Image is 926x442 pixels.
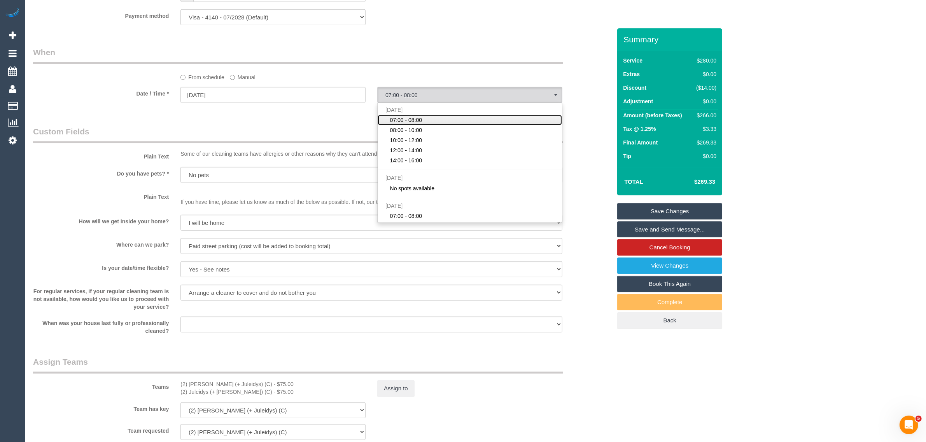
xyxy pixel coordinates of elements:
[623,152,631,160] label: Tip
[27,238,175,249] label: Where can we park?
[693,111,717,119] div: $266.00
[180,150,562,158] p: Some of our cleaning teams have allergies or other reasons why they can't attend homes withs pets.
[617,203,722,219] a: Save Changes
[623,125,656,133] label: Tax @ 1.25%
[180,190,562,206] p: If you have time, please let us know as much of the below as possible. If not, our team may need ...
[390,126,422,134] span: 08:00 - 10:00
[390,212,422,220] span: 07:00 - 08:00
[623,139,658,146] label: Final Amount
[623,57,642,64] label: Service
[180,75,186,80] input: From schedule
[27,317,175,335] label: When was your house last fully or professionally cleaned?
[624,178,643,185] strong: Total
[33,356,563,374] legend: Assign Teams
[377,380,415,397] button: Assign to
[385,175,403,181] span: [DATE]
[180,87,366,103] input: DD/MM/YYYY
[390,157,422,164] span: 14:00 - 16:00
[27,285,175,311] label: For regular services, if your regular cleaning team is not available, how would you like us to pr...
[693,57,717,64] div: $280.00
[693,125,717,133] div: $3.33
[390,136,422,144] span: 10:00 - 12:00
[390,116,422,124] span: 07:00 - 08:00
[180,380,366,388] div: 2 hours x $37.50/hour
[623,111,682,119] label: Amount (before Taxes)
[623,97,653,105] label: Adjustment
[5,8,20,19] img: Automaid Logo
[623,70,640,78] label: Extras
[27,261,175,272] label: Is your date/time flexible?
[377,87,562,103] button: 07:00 - 08:00
[617,312,722,329] a: Back
[693,97,717,105] div: $0.00
[385,92,554,98] span: 07:00 - 08:00
[33,126,563,143] legend: Custom Fields
[617,276,722,292] a: Book This Again
[27,9,175,20] label: Payment method
[390,146,422,154] span: 12:00 - 14:00
[390,184,434,192] span: No spots available
[27,87,175,97] label: Date / Time *
[385,107,403,113] span: [DATE]
[671,179,715,185] h4: $269.33
[27,150,175,160] label: Plain Text
[180,388,366,396] div: 2 hours x $37.50/hour
[27,215,175,225] label: How will we get inside your home?
[623,84,646,92] label: Discount
[180,71,224,81] label: From schedule
[693,139,717,146] div: $269.33
[230,75,235,80] input: Manual
[623,35,718,44] h3: Summary
[693,70,717,78] div: $0.00
[27,402,175,413] label: Team has key
[900,416,918,434] iframe: Intercom live chat
[617,221,722,238] a: Save and Send Message...
[915,416,922,422] span: 5
[693,152,717,160] div: $0.00
[27,190,175,201] label: Plain Text
[617,258,722,274] a: View Changes
[693,84,717,92] div: ($14.00)
[617,239,722,256] a: Cancel Booking
[27,424,175,435] label: Team requested
[230,71,256,81] label: Manual
[27,380,175,391] label: Teams
[33,47,563,64] legend: When
[385,203,403,209] span: [DATE]
[27,167,175,177] label: Do you have pets? *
